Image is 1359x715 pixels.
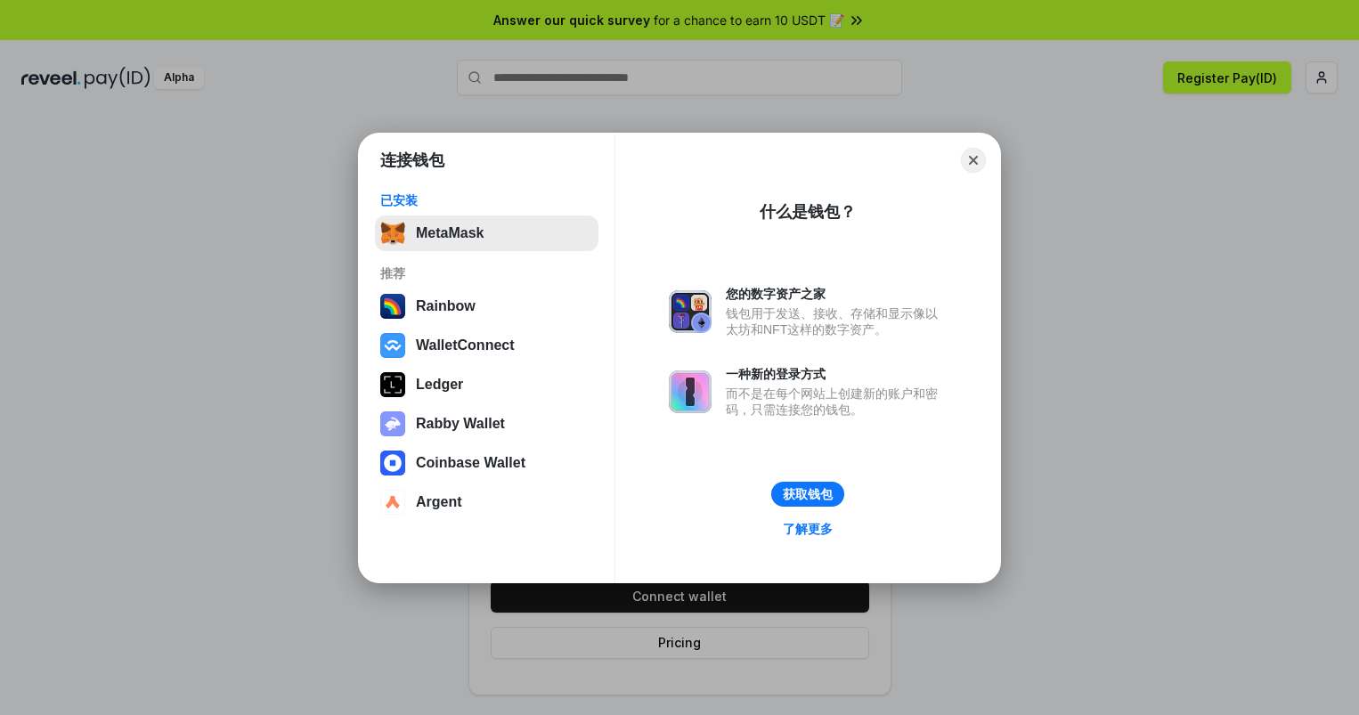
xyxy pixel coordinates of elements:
div: Rainbow [416,298,476,314]
h1: 连接钱包 [380,150,444,171]
div: Ledger [416,377,463,393]
div: Argent [416,494,462,510]
div: MetaMask [416,225,484,241]
button: Close [961,148,986,173]
div: 推荐 [380,265,593,281]
img: svg+xml,%3Csvg%20width%3D%22120%22%20height%3D%22120%22%20viewBox%3D%220%200%20120%20120%22%20fil... [380,294,405,319]
div: 一种新的登录方式 [726,366,947,382]
img: svg+xml,%3Csvg%20xmlns%3D%22http%3A%2F%2Fwww.w3.org%2F2000%2Fsvg%22%20fill%3D%22none%22%20viewBox... [669,370,712,413]
img: svg+xml,%3Csvg%20width%3D%2228%22%20height%3D%2228%22%20viewBox%3D%220%200%2028%2028%22%20fill%3D... [380,490,405,515]
button: Ledger [375,367,598,402]
div: 什么是钱包？ [760,201,856,223]
img: svg+xml,%3Csvg%20width%3D%2228%22%20height%3D%2228%22%20viewBox%3D%220%200%2028%2028%22%20fill%3D... [380,333,405,358]
button: Argent [375,484,598,520]
img: svg+xml,%3Csvg%20fill%3D%22none%22%20height%3D%2233%22%20viewBox%3D%220%200%2035%2033%22%20width%... [380,221,405,246]
div: 钱包用于发送、接收、存储和显示像以太坊和NFT这样的数字资产。 [726,305,947,337]
img: svg+xml,%3Csvg%20width%3D%2228%22%20height%3D%2228%22%20viewBox%3D%220%200%2028%2028%22%20fill%3D... [380,451,405,475]
div: Rabby Wallet [416,416,505,432]
button: WalletConnect [375,328,598,363]
div: Coinbase Wallet [416,455,525,471]
img: svg+xml,%3Csvg%20xmlns%3D%22http%3A%2F%2Fwww.w3.org%2F2000%2Fsvg%22%20width%3D%2228%22%20height%3... [380,372,405,397]
button: 获取钱包 [771,482,844,507]
a: 了解更多 [772,517,843,540]
button: MetaMask [375,215,598,251]
div: 获取钱包 [783,486,833,502]
div: 了解更多 [783,521,833,537]
div: 而不是在每个网站上创建新的账户和密码，只需连接您的钱包。 [726,386,947,418]
button: Rainbow [375,288,598,324]
button: Coinbase Wallet [375,445,598,481]
div: 已安装 [380,192,593,208]
div: WalletConnect [416,337,515,353]
button: Rabby Wallet [375,406,598,442]
img: svg+xml,%3Csvg%20xmlns%3D%22http%3A%2F%2Fwww.w3.org%2F2000%2Fsvg%22%20fill%3D%22none%22%20viewBox... [669,290,712,333]
img: svg+xml,%3Csvg%20xmlns%3D%22http%3A%2F%2Fwww.w3.org%2F2000%2Fsvg%22%20fill%3D%22none%22%20viewBox... [380,411,405,436]
div: 您的数字资产之家 [726,286,947,302]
